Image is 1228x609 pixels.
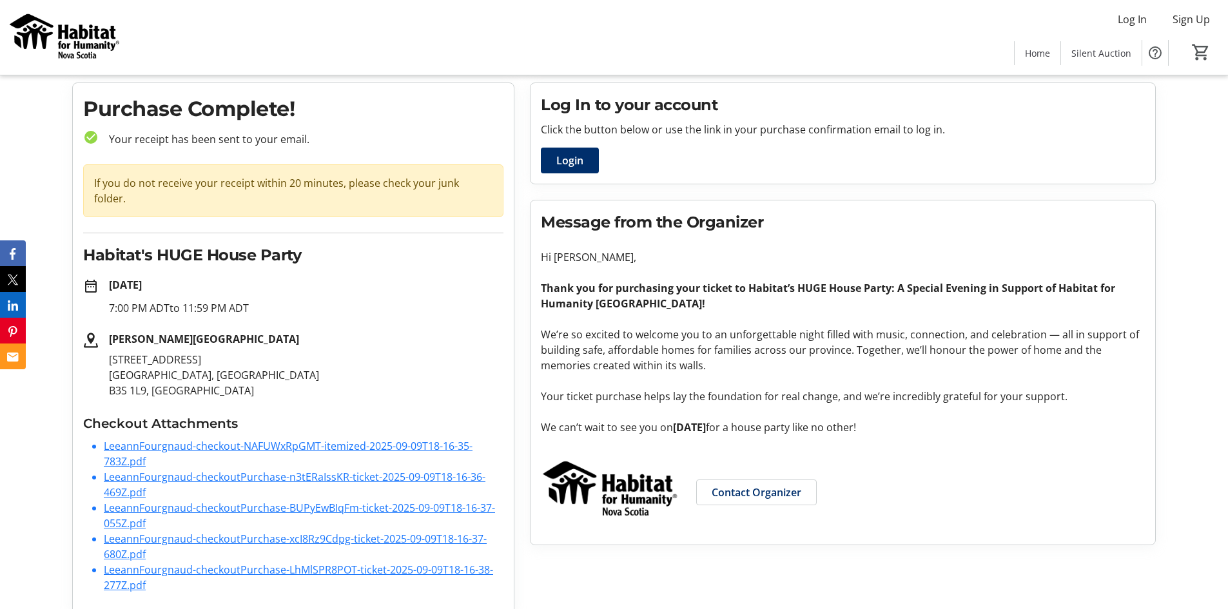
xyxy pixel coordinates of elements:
[541,389,1145,404] p: Your ticket purchase helps lay the foundation for real change, and we’re incredibly grateful for ...
[696,479,817,505] a: Contact Organizer
[109,278,142,292] strong: [DATE]
[541,122,1145,137] p: Click the button below or use the link in your purchase confirmation email to log in.
[1015,41,1060,65] a: Home
[83,93,503,124] h1: Purchase Complete!
[83,244,503,267] h2: Habitat's HUGE House Party
[1107,9,1157,30] button: Log In
[1189,41,1213,64] button: Cart
[83,278,99,294] mat-icon: date_range
[541,211,1145,234] h2: Message from the Organizer
[673,420,706,434] strong: [DATE]
[109,352,503,398] p: [STREET_ADDRESS] [GEOGRAPHIC_DATA], [GEOGRAPHIC_DATA] B3S 1L9, [GEOGRAPHIC_DATA]
[104,532,487,561] a: LeeannFourgnaud-checkoutPurchase-xcI8Rz9Cdpg-ticket-2025-09-09T18-16-37-680Z.pdf
[104,470,485,499] a: LeeannFourgnaud-checkoutPurchase-n3tERaIssKR-ticket-2025-09-09T18-16-36-469Z.pdf
[541,249,1145,265] p: Hi [PERSON_NAME],
[104,439,473,469] a: LeeannFourgnaud-checkout-NAFUWxRpGMT-itemized-2025-09-09T18-16-35-783Z.pdf
[1142,40,1168,66] button: Help
[104,501,495,530] a: LeeannFourgnaud-checkoutPurchase-BUPyEwBIqFm-ticket-2025-09-09T18-16-37-055Z.pdf
[109,332,299,346] strong: [PERSON_NAME][GEOGRAPHIC_DATA]
[99,131,503,147] p: Your receipt has been sent to your email.
[712,485,801,500] span: Contact Organizer
[1061,41,1142,65] a: Silent Auction
[83,414,503,433] h3: Checkout Attachments
[1071,46,1131,60] span: Silent Auction
[83,130,99,145] mat-icon: check_circle
[541,450,680,529] img: Habitat for Humanity Nova Scotia logo
[83,164,503,217] div: If you do not receive your receipt within 20 minutes, please check your junk folder.
[541,420,1145,435] p: We can’t wait to see you on for a house party like no other!
[104,563,493,592] a: LeeannFourgnaud-checkoutPurchase-LhMlSPR8POT-ticket-2025-09-09T18-16-38-277Z.pdf
[541,148,599,173] button: Login
[1025,46,1050,60] span: Home
[541,93,1145,117] h2: Log In to your account
[541,281,1115,311] strong: Thank you for purchasing your ticket to Habitat’s HUGE House Party: A Special Evening in Support ...
[109,300,503,316] p: 7:00 PM ADT to 11:59 PM ADT
[1162,9,1220,30] button: Sign Up
[556,153,583,168] span: Login
[1173,12,1210,27] span: Sign Up
[541,327,1145,373] p: We’re so excited to welcome you to an unforgettable night filled with music, connection, and cele...
[8,5,122,70] img: Habitat for Humanity Nova Scotia's Logo
[1118,12,1147,27] span: Log In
